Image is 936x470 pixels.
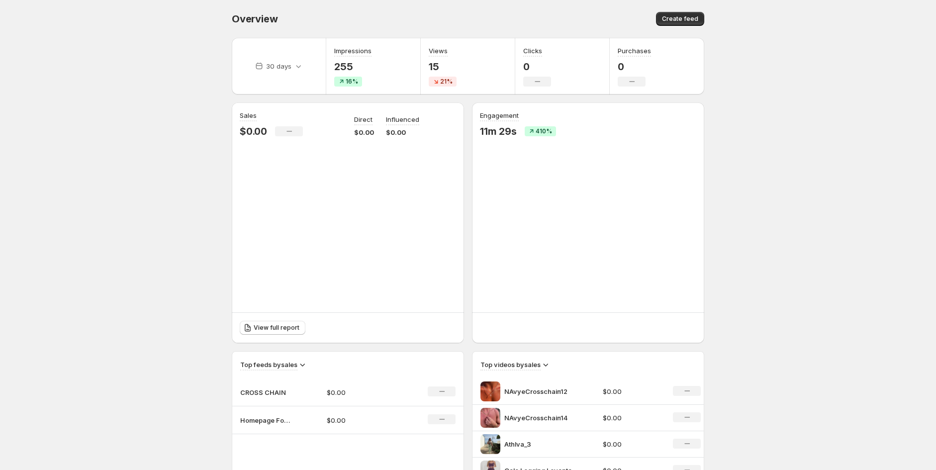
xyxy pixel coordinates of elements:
[334,46,372,56] h3: Impressions
[232,13,278,25] span: Overview
[346,78,358,86] span: 16%
[240,360,297,370] h3: Top feeds by sales
[618,46,651,56] h3: Purchases
[536,127,552,135] span: 410%
[240,387,290,397] p: CROSS CHAIN
[354,127,374,137] p: $0.00
[504,413,579,423] p: NAvyeCrosschain14
[386,114,419,124] p: Influenced
[504,439,579,449] p: Athlva_3
[266,61,291,71] p: 30 days
[240,125,267,137] p: $0.00
[603,439,661,449] p: $0.00
[240,321,305,335] a: View full report
[523,46,542,56] h3: Clicks
[523,61,551,73] p: 0
[386,127,419,137] p: $0.00
[480,125,517,137] p: 11m 29s
[662,15,698,23] span: Create feed
[656,12,704,26] button: Create feed
[429,61,457,73] p: 15
[603,413,661,423] p: $0.00
[480,381,500,401] img: NAvyeCrosschain12
[480,434,500,454] img: Athlva_3
[504,386,579,396] p: NAvyeCrosschain12
[480,408,500,428] img: NAvyeCrosschain14
[254,324,299,332] span: View full report
[480,360,541,370] h3: Top videos by sales
[603,386,661,396] p: $0.00
[429,46,448,56] h3: Views
[440,78,453,86] span: 21%
[240,110,257,120] h3: Sales
[618,61,651,73] p: 0
[334,61,372,73] p: 255
[327,387,397,397] p: $0.00
[354,114,373,124] p: Direct
[240,415,290,425] p: Homepage Footer
[327,415,397,425] p: $0.00
[480,110,519,120] h3: Engagement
